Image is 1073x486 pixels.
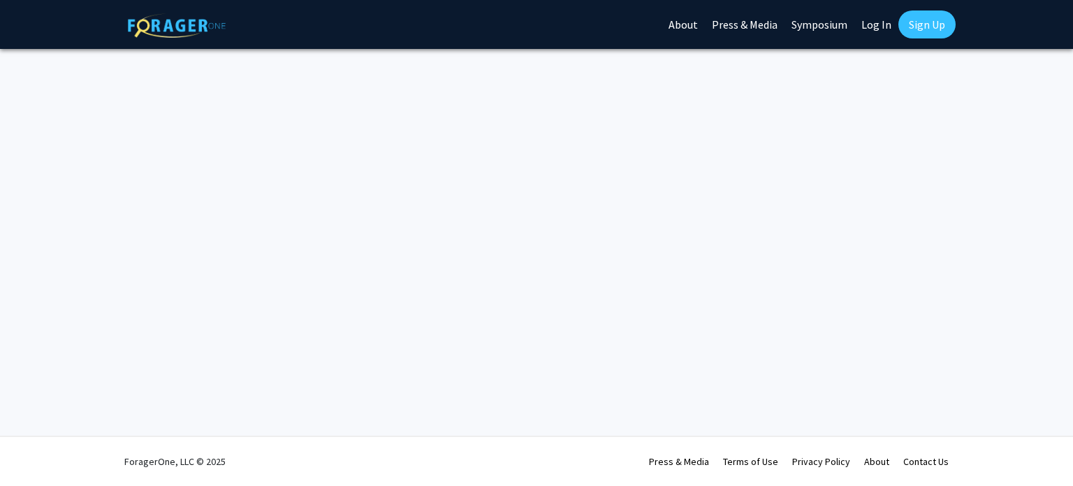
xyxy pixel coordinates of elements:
[723,455,778,468] a: Terms of Use
[128,13,226,38] img: ForagerOne Logo
[898,10,956,38] a: Sign Up
[649,455,709,468] a: Press & Media
[864,455,889,468] a: About
[792,455,850,468] a: Privacy Policy
[903,455,949,468] a: Contact Us
[124,437,226,486] div: ForagerOne, LLC © 2025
